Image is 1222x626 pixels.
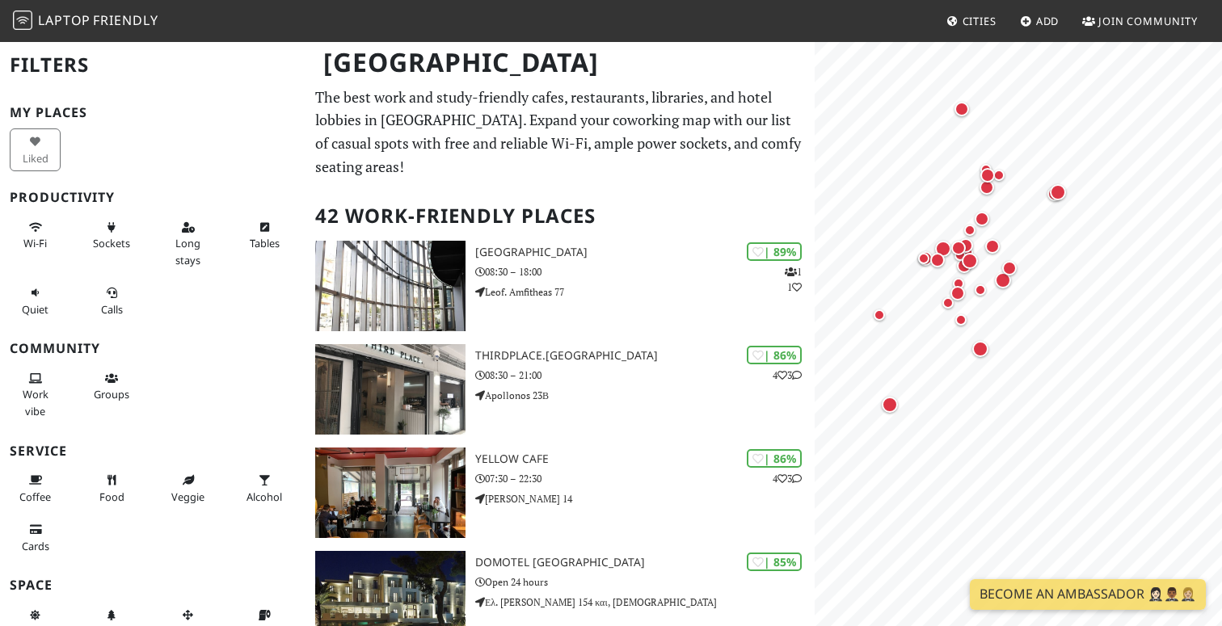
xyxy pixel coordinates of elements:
button: Work vibe [10,365,61,424]
button: Quiet [10,279,61,322]
div: | 86% [747,346,802,364]
div: Map marker [914,249,933,268]
p: Ελ. [PERSON_NAME] 154 και, [DEMOGRAPHIC_DATA] [475,594,815,610]
span: Work-friendly tables [250,236,280,250]
span: Alcohol [247,489,282,504]
button: Groups [86,365,137,408]
button: Cards [10,516,61,559]
button: Long stays [162,214,213,273]
button: Food [86,467,137,510]
h3: [GEOGRAPHIC_DATA] [475,246,815,259]
h1: [GEOGRAPHIC_DATA] [310,40,811,85]
button: Veggie [162,467,213,510]
div: Map marker [976,160,996,179]
div: Map marker [951,310,971,330]
span: Power sockets [93,236,130,250]
h3: My Places [10,105,296,120]
div: Map marker [949,274,968,293]
span: Group tables [94,387,129,401]
div: Map marker [879,393,901,416]
div: | 85% [747,552,802,571]
p: Apollonos 23Β [475,388,815,403]
div: Map marker [948,237,969,258]
p: Leof. Amfitheas 77 [475,284,815,300]
span: Add [1036,14,1060,28]
p: 07:30 – 22:30 [475,471,815,486]
img: Yellow Cafe [315,447,466,538]
span: Veggie [171,489,204,504]
div: Map marker [954,255,975,276]
p: 1 1 [785,264,802,295]
p: The best work and study-friendly cafes, restaurants, libraries, and hotel lobbies in [GEOGRAPHIC_... [315,86,805,179]
div: Map marker [915,248,936,269]
div: Map marker [927,250,948,271]
button: Sockets [86,214,137,257]
div: Map marker [1044,183,1065,204]
h3: Space [10,578,296,593]
div: Map marker [969,338,992,360]
p: 4 3 [773,471,802,486]
a: LaptopFriendly LaptopFriendly [13,7,158,36]
p: Open 24 hours [475,574,815,590]
h3: Productivity [10,190,296,205]
p: 4 3 [773,368,802,383]
p: [PERSON_NAME] 14 [475,491,815,506]
div: Map marker [1047,181,1069,204]
button: Wi-Fi [10,214,61,257]
p: 08:30 – 21:00 [475,368,815,383]
span: Friendly [93,11,158,29]
button: Calls [86,279,137,322]
div: Map marker [992,269,1014,292]
span: Quiet [22,302,48,317]
div: Map marker [971,208,992,229]
div: | 89% [747,242,802,261]
div: Map marker [977,165,998,186]
div: Map marker [870,305,889,325]
button: Tables [239,214,290,257]
span: Coffee [19,489,51,504]
h3: Service [10,443,296,459]
span: Food [99,489,124,504]
div: Map marker [960,221,980,240]
div: Map marker [982,236,1003,257]
h3: Yellow Cafe [475,452,815,466]
div: Map marker [959,250,981,272]
div: Map marker [971,280,990,300]
h3: Domotel [GEOGRAPHIC_DATA] [475,556,815,569]
span: Video/audio calls [101,302,123,317]
h3: Community [10,341,296,356]
p: 08:30 – 18:00 [475,264,815,279]
h3: Thirdplace.[GEOGRAPHIC_DATA] [475,349,815,363]
div: Map marker [955,235,976,256]
span: Stable Wi-Fi [23,236,47,250]
img: LaptopFriendly [13,11,32,30]
button: Coffee [10,467,61,510]
h2: 42 Work-Friendly Places [315,191,805,241]
div: Map marker [950,246,970,265]
img: Red Center [315,241,466,331]
div: | 86% [747,449,802,468]
span: Cities [963,14,997,28]
div: Map marker [999,258,1020,279]
div: Map marker [989,166,1009,185]
span: Credit cards [22,539,49,553]
span: Laptop [38,11,91,29]
div: Map marker [976,177,997,198]
a: Thirdplace.Athens | 86% 43 Thirdplace.[GEOGRAPHIC_DATA] 08:30 – 21:00 Apollonos 23Β [305,344,815,435]
button: Alcohol [239,467,290,510]
a: Cities [940,6,1003,36]
div: Map marker [932,237,954,260]
a: Join Community [1076,6,1204,36]
a: Add [1013,6,1066,36]
a: Yellow Cafe | 86% 43 Yellow Cafe 07:30 – 22:30 [PERSON_NAME] 14 [305,447,815,538]
div: Map marker [951,99,972,120]
span: Long stays [175,236,200,267]
div: Map marker [947,283,968,304]
h2: Filters [10,40,296,90]
img: Thirdplace.Athens [315,344,466,435]
span: People working [23,387,48,418]
a: Red Center | 89% 11 [GEOGRAPHIC_DATA] 08:30 – 18:00 Leof. Amfitheas 77 [305,241,815,331]
span: Join Community [1098,14,1198,28]
div: Map marker [938,293,958,313]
